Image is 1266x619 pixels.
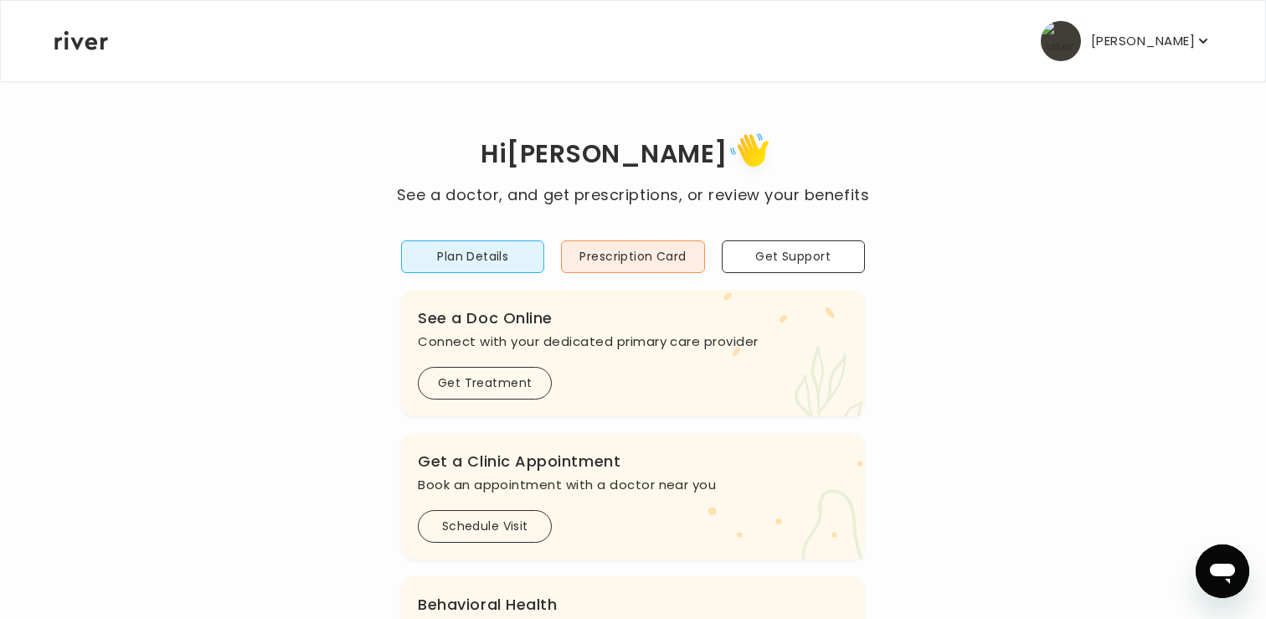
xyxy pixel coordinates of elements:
[561,240,704,273] button: Prescription Card
[418,450,848,473] h3: Get a Clinic Appointment
[418,510,552,543] button: Schedule Visit
[418,307,848,330] h3: See a Doc Online
[722,240,865,273] button: Get Support
[1196,544,1249,598] iframe: Button to launch messaging window
[1041,21,1212,61] button: user avatar[PERSON_NAME]
[401,240,544,273] button: Plan Details
[418,593,848,616] h3: Behavioral Health
[1091,29,1195,53] p: [PERSON_NAME]
[418,367,552,400] button: Get Treatment
[418,473,848,497] p: Book an appointment with a doctor near you
[397,127,869,183] h1: Hi [PERSON_NAME]
[418,330,848,353] p: Connect with your dedicated primary care provider
[397,183,869,207] p: See a doctor, and get prescriptions, or review your benefits
[1041,21,1081,61] img: user avatar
